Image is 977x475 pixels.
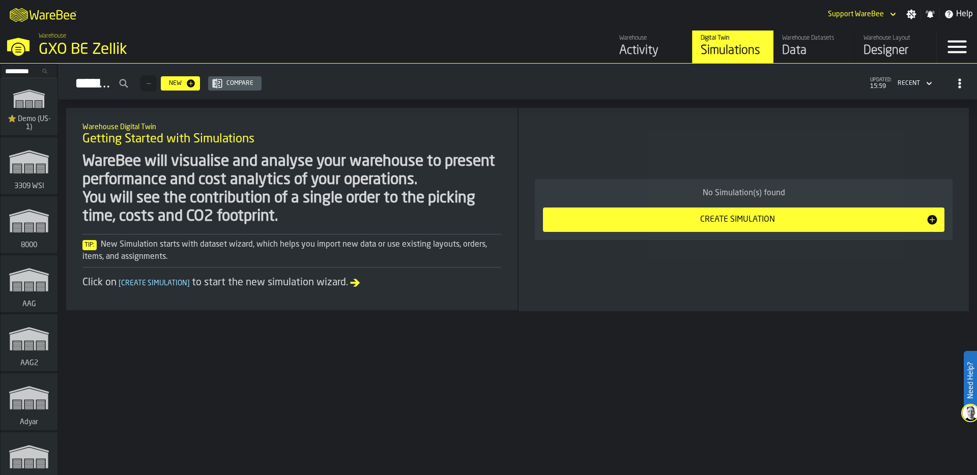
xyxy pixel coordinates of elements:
a: link-to-/wh/i/b2e041e4-2753-4086-a82a-958e8abdd2c7/simulations [1,196,58,255]
div: WareBee will visualise and analyse your warehouse to present performance and cost analytics of yo... [82,153,501,226]
div: Warehouse [619,35,684,42]
a: link-to-/wh/i/862141b4-a92e-43d2-8b2b-6509793ccc83/simulations [1,373,58,432]
div: Designer [864,43,928,59]
label: button-toggle-Help [940,8,977,20]
button: button-Compare [208,76,262,91]
label: button-toggle-Notifications [921,9,939,19]
span: updated: [870,77,892,83]
span: ⭐ Demo (US-1) [5,115,53,131]
h2: button-Simulations [58,64,977,100]
span: — [147,80,151,87]
div: Warehouse Datasets [782,35,847,42]
div: GXO BE Zellik [39,41,313,59]
div: ItemListCard- [66,108,518,310]
div: Digital Twin [701,35,765,42]
a: link-to-/wh/i/5fa160b1-7992-442a-9057-4226e3d2ae6d/data [773,31,855,63]
span: ] [187,280,190,287]
div: New Simulation starts with dataset wizard, which helps you import new data or use existing layout... [82,239,501,263]
a: link-to-/wh/i/d1ef1afb-ce11-4124-bdae-ba3d01893ec0/simulations [1,137,58,196]
div: No Simulation(s) found [543,187,944,199]
a: link-to-/wh/i/103622fe-4b04-4da1-b95f-2619b9c959cc/simulations [1,78,58,137]
button: button-New [161,76,200,91]
a: link-to-/wh/i/27cb59bd-8ba0-4176-b0f1-d82d60966913/simulations [1,255,58,314]
div: Activity [619,43,684,59]
label: button-toggle-Settings [902,9,921,19]
span: Adyar [18,418,40,426]
span: Tip: [82,240,97,250]
a: link-to-/wh/i/ba0ffe14-8e36-4604-ab15-0eac01efbf24/simulations [1,314,58,373]
span: Getting Started with Simulations [82,131,254,147]
div: title-Getting Started with Simulations [74,116,509,153]
span: 8000 [19,241,39,249]
div: ButtonLoadMore-Load More-Prev-First-Last [136,75,161,92]
span: 3309 WSI [12,182,46,190]
label: button-toggle-Menu [937,31,977,63]
span: 15:59 [870,83,892,90]
span: Warehouse [39,33,66,40]
div: Click on to start the new simulation wizard. [82,276,501,290]
div: New [165,80,186,87]
div: Data [782,43,847,59]
button: button-Create Simulation [543,207,944,232]
span: [ [119,280,121,287]
span: Create Simulation [117,280,192,287]
div: DropdownMenuValue-4 [894,77,934,90]
span: AAG [20,300,38,308]
div: Simulations [701,43,765,59]
h2: Sub Title [82,121,501,131]
div: ItemListCard- [519,108,969,311]
a: link-to-/wh/i/5fa160b1-7992-442a-9057-4226e3d2ae6d/feed/ [611,31,692,63]
span: Help [956,8,973,20]
label: Need Help? [965,352,976,409]
div: DropdownMenuValue-4 [898,80,920,87]
div: Create Simulation [549,214,926,226]
a: link-to-/wh/i/5fa160b1-7992-442a-9057-4226e3d2ae6d/simulations [692,31,773,63]
div: DropdownMenuValue-Support WareBee [824,8,898,20]
div: DropdownMenuValue-Support WareBee [828,10,884,18]
div: Warehouse Layout [864,35,928,42]
a: link-to-/wh/i/5fa160b1-7992-442a-9057-4226e3d2ae6d/designer [855,31,936,63]
div: Compare [222,80,257,87]
span: AAG2 [18,359,40,367]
